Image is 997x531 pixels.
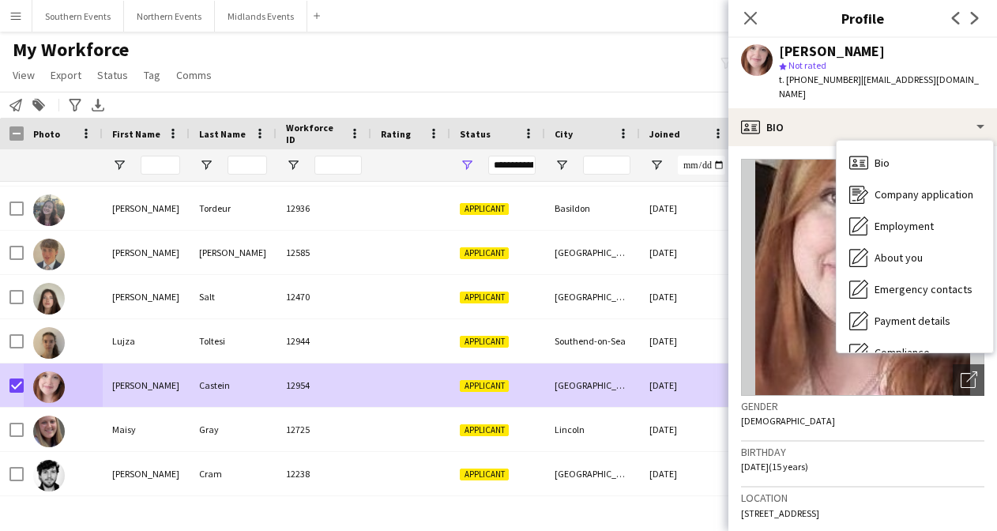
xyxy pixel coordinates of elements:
[13,68,35,82] span: View
[837,179,993,210] div: Company application
[640,231,735,274] div: [DATE]
[66,96,85,115] app-action-btn: Advanced filters
[103,408,190,451] div: Maisy
[33,327,65,359] img: Lujza Toltesi
[51,68,81,82] span: Export
[649,128,680,140] span: Joined
[837,147,993,179] div: Bio
[33,194,65,226] img: Leila Tordeur
[190,452,277,495] div: Cram
[837,273,993,305] div: Emergency contacts
[97,68,128,82] span: Status
[460,469,509,480] span: Applicant
[170,65,218,85] a: Comms
[103,363,190,407] div: [PERSON_NAME]
[190,231,277,274] div: [PERSON_NAME]
[6,65,41,85] a: View
[286,122,343,145] span: Workforce ID
[741,159,984,396] img: Crew avatar or photo
[741,507,819,519] span: [STREET_ADDRESS]
[460,336,509,348] span: Applicant
[875,314,950,328] span: Payment details
[44,65,88,85] a: Export
[33,371,65,403] img: Lyla Castein
[545,363,640,407] div: [GEOGRAPHIC_DATA]
[460,128,491,140] span: Status
[190,363,277,407] div: Castein
[277,275,371,318] div: 12470
[555,158,569,172] button: Open Filter Menu
[277,408,371,451] div: 12725
[460,158,474,172] button: Open Filter Menu
[124,1,215,32] button: Northern Events
[199,158,213,172] button: Open Filter Menu
[678,156,725,175] input: Joined Filter Input
[728,108,997,146] div: Bio
[460,292,509,303] span: Applicant
[277,363,371,407] div: 12954
[137,65,167,85] a: Tag
[190,275,277,318] div: Salt
[314,156,362,175] input: Workforce ID Filter Input
[875,345,930,360] span: Compliance
[545,275,640,318] div: [GEOGRAPHIC_DATA]
[875,219,934,233] span: Employment
[141,156,180,175] input: First Name Filter Input
[103,186,190,230] div: [PERSON_NAME]
[112,128,160,140] span: First Name
[29,96,48,115] app-action-btn: Add to tag
[33,460,65,491] img: Marcus Cram
[103,319,190,363] div: Lujza
[103,231,190,274] div: [PERSON_NAME]
[545,452,640,495] div: [GEOGRAPHIC_DATA]
[875,156,890,170] span: Bio
[190,408,277,451] div: Gray
[837,210,993,242] div: Employment
[741,445,984,459] h3: Birthday
[741,399,984,413] h3: Gender
[91,65,134,85] a: Status
[190,319,277,363] div: Toltesi
[545,319,640,363] div: Southend-on-Sea
[277,452,371,495] div: 12238
[953,364,984,396] div: Open photos pop-in
[13,38,129,62] span: My Workforce
[460,203,509,215] span: Applicant
[277,231,371,274] div: 12585
[875,282,973,296] span: Emergency contacts
[190,186,277,230] div: Tordeur
[741,415,835,427] span: [DEMOGRAPHIC_DATA]
[112,158,126,172] button: Open Filter Menu
[741,491,984,505] h3: Location
[277,319,371,363] div: 12944
[837,242,993,273] div: About you
[33,283,65,314] img: Louisa Salt
[460,424,509,436] span: Applicant
[555,128,573,140] span: City
[103,275,190,318] div: [PERSON_NAME]
[460,247,509,259] span: Applicant
[788,59,826,71] span: Not rated
[779,44,885,58] div: [PERSON_NAME]
[583,156,630,175] input: City Filter Input
[728,8,997,28] h3: Profile
[381,128,411,140] span: Rating
[875,250,923,265] span: About you
[88,96,107,115] app-action-btn: Export XLSX
[640,186,735,230] div: [DATE]
[32,1,124,32] button: Southern Events
[176,68,212,82] span: Comms
[640,408,735,451] div: [DATE]
[875,187,973,201] span: Company application
[779,73,861,85] span: t. [PHONE_NUMBER]
[228,156,267,175] input: Last Name Filter Input
[6,96,25,115] app-action-btn: Notify workforce
[640,363,735,407] div: [DATE]
[640,319,735,363] div: [DATE]
[837,337,993,368] div: Compliance
[837,305,993,337] div: Payment details
[741,461,808,473] span: [DATE] (15 years)
[33,239,65,270] img: Louis Millar
[779,73,979,100] span: | [EMAIL_ADDRESS][DOMAIN_NAME]
[199,128,246,140] span: Last Name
